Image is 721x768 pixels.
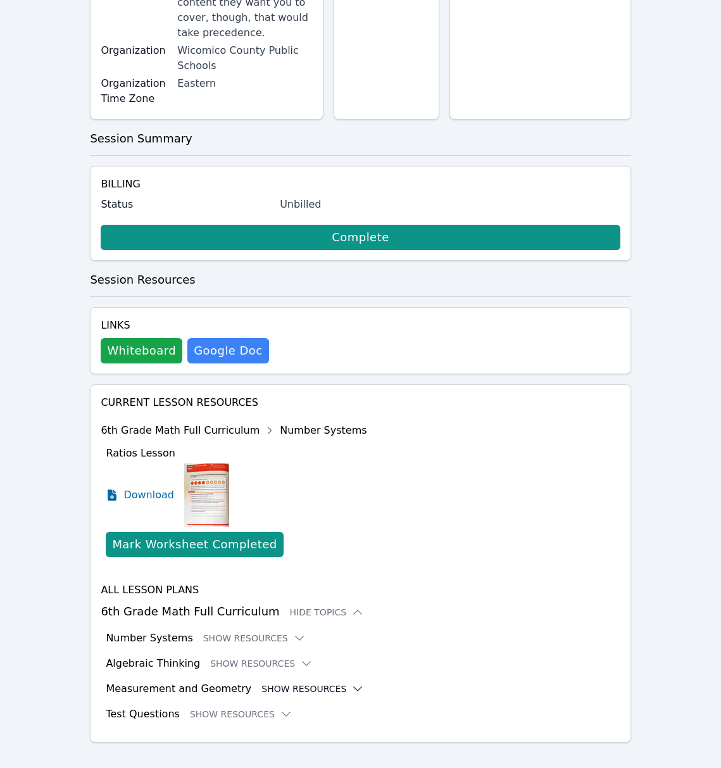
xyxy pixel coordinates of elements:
h3: Algebraic Thinking [106,656,200,671]
div: Unbilled [280,197,620,212]
a: Download [106,463,174,527]
a: Google Doc [187,338,268,363]
button: Show Resources [261,683,364,695]
button: Whiteboard [101,338,182,363]
button: Show Resources [203,632,306,645]
h4: Links [101,318,268,333]
button: Show Resources [210,657,313,670]
h3: Measurement and Geometry [106,681,251,696]
h4: All Lesson Plans [101,582,620,598]
h4: Billing [101,177,620,192]
div: Eastern [177,76,313,91]
div: Wicomico County Public Schools [177,43,313,73]
div: 6th Grade Math Full Curriculum Number Systems [101,420,367,441]
h3: Session Summary [90,130,630,148]
label: Status [101,197,272,212]
h3: Session Resources [90,271,630,289]
span: Download [123,488,174,503]
h3: Number Systems [106,631,192,646]
span: Ratios Lesson [106,447,175,459]
label: Organization Time Zone [101,76,170,106]
button: Show Resources [190,708,292,721]
h3: 6th Grade Math Full Curriculum [101,603,620,620]
div: Mark Worksheet Completed [112,536,277,553]
h3: Test Questions [106,707,180,722]
button: Hide Topics [290,606,365,619]
button: Mark Worksheet Completed [106,532,283,557]
h4: Current Lesson Resources [101,395,620,410]
a: Complete [101,225,620,250]
img: Ratios Lesson [184,463,229,527]
label: Organization [101,43,170,58]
